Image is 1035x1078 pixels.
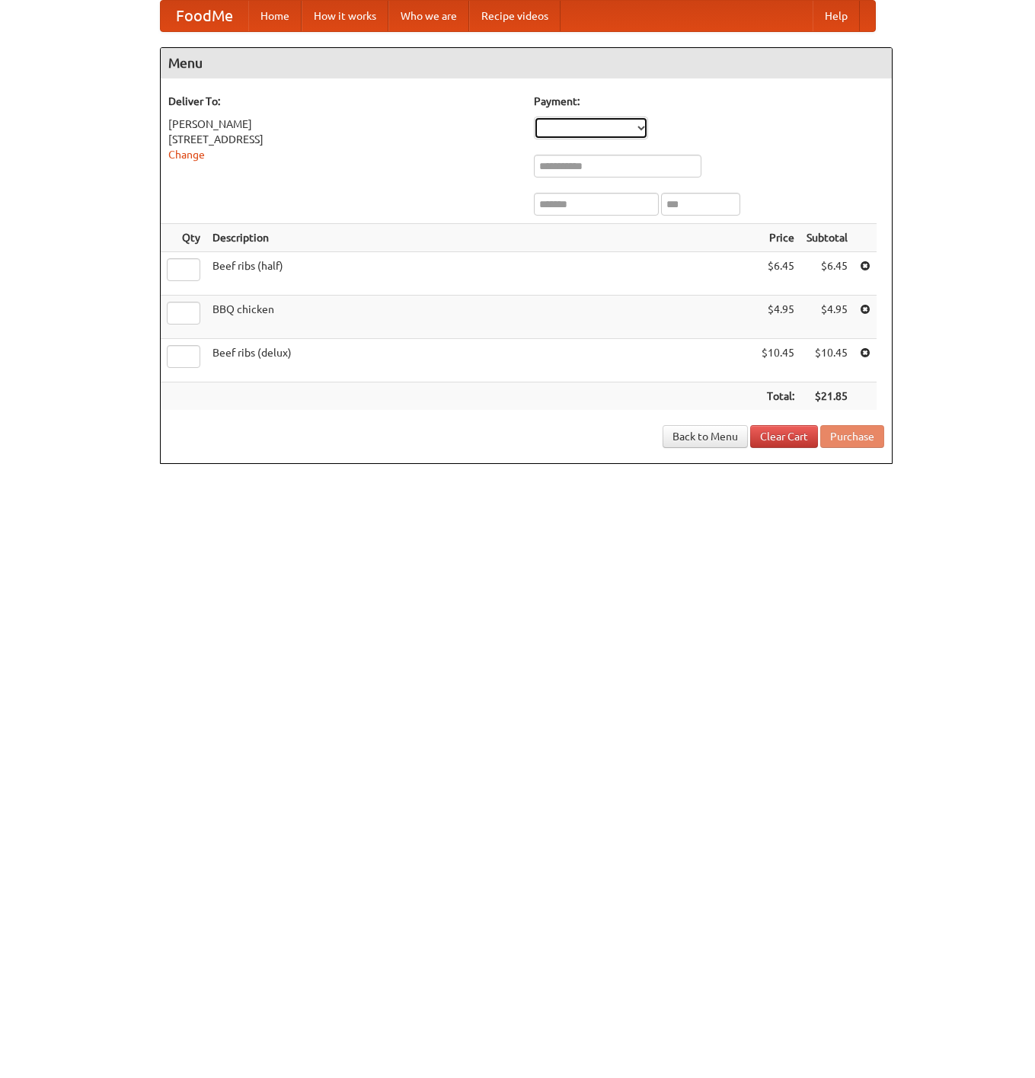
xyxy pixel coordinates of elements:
a: Back to Menu [663,425,748,448]
td: $4.95 [800,296,854,339]
button: Purchase [820,425,884,448]
a: Recipe videos [469,1,561,31]
a: Help [813,1,860,31]
td: BBQ chicken [206,296,755,339]
td: $10.45 [755,339,800,382]
h4: Menu [161,48,892,78]
div: [PERSON_NAME] [168,117,519,132]
th: Total: [755,382,800,411]
td: $6.45 [800,252,854,296]
a: FoodMe [161,1,248,31]
div: [STREET_ADDRESS] [168,132,519,147]
td: $4.95 [755,296,800,339]
a: How it works [302,1,388,31]
th: $21.85 [800,382,854,411]
a: Home [248,1,302,31]
th: Subtotal [800,224,854,252]
td: Beef ribs (delux) [206,339,755,382]
th: Qty [161,224,206,252]
h5: Deliver To: [168,94,519,109]
td: $6.45 [755,252,800,296]
h5: Payment: [534,94,884,109]
td: Beef ribs (half) [206,252,755,296]
th: Description [206,224,755,252]
a: Change [168,149,205,161]
th: Price [755,224,800,252]
a: Who we are [388,1,469,31]
a: Clear Cart [750,425,818,448]
td: $10.45 [800,339,854,382]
